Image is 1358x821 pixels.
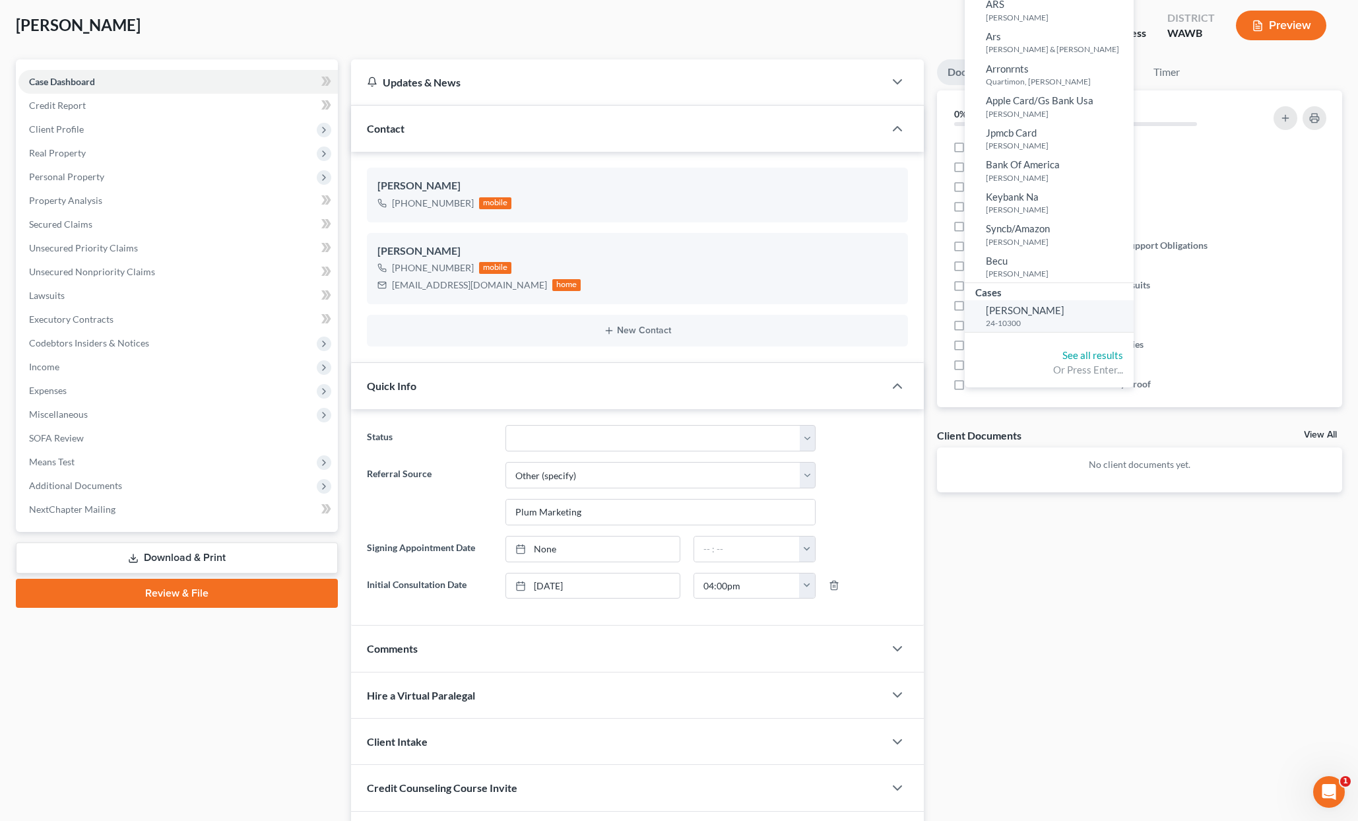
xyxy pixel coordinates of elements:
div: District [1167,11,1215,26]
small: [PERSON_NAME] [986,140,1130,151]
small: [PERSON_NAME] [986,172,1130,183]
a: Docs [937,59,982,85]
small: [PERSON_NAME] [986,236,1130,247]
a: Bank Of America[PERSON_NAME] [965,154,1134,187]
span: Miscellaneous [29,409,88,420]
a: [PERSON_NAME]24-10300 [965,300,1134,333]
a: Timer [1143,59,1190,85]
a: ArronrntsQuartimon, [PERSON_NAME] [965,59,1134,91]
small: 24-10300 [986,317,1130,329]
small: [PERSON_NAME] [986,108,1130,119]
span: Real Property [29,147,86,158]
a: Download & Print [16,542,338,574]
span: Quick Info [367,379,416,392]
label: Signing Appointment Date [360,536,499,562]
span: Codebtors Insiders & Notices [29,337,149,348]
a: Review & File [16,579,338,608]
div: Or Press Enter... [975,363,1123,377]
div: [PHONE_NUMBER] [392,197,474,210]
span: Additional Documents [29,480,122,491]
div: Updates & News [367,75,868,89]
span: Unsecured Priority Claims [29,242,138,253]
span: [PERSON_NAME] [16,15,141,34]
small: [PERSON_NAME] [986,204,1130,215]
input: -- : -- [694,537,800,562]
input: -- : -- [694,574,800,599]
a: Jpmcb Card[PERSON_NAME] [965,123,1134,155]
a: Case Dashboard [18,70,338,94]
span: Ars [986,30,1001,42]
span: Keybank Na [986,191,1039,203]
a: View All [1304,430,1337,440]
a: Executory Contracts [18,308,338,331]
div: [EMAIL_ADDRESS][DOMAIN_NAME] [392,279,547,292]
a: Unsecured Priority Claims [18,236,338,260]
button: New Contact [377,325,897,336]
a: Property Analysis [18,189,338,213]
div: [PHONE_NUMBER] [392,261,474,275]
div: [PERSON_NAME] [377,244,897,259]
p: No client documents yet. [948,458,1332,471]
span: Comments [367,642,418,655]
span: SOFA Review [29,432,84,443]
span: 1 [1340,776,1351,787]
span: Syncb/Amazon [986,222,1050,234]
strong: 0% Completed [954,108,1014,119]
a: Unsecured Nonpriority Claims [18,260,338,284]
label: Status [360,425,499,451]
label: Initial Consultation Date [360,573,499,599]
a: Apple Card/Gs Bank Usa[PERSON_NAME] [965,90,1134,123]
a: Lawsuits [18,284,338,308]
div: Cases [965,283,1134,300]
div: mobile [479,262,512,274]
span: Client Profile [29,123,84,135]
span: Becu [986,255,1008,267]
a: None [506,537,680,562]
input: Other Referral Source [506,500,815,525]
a: Becu[PERSON_NAME] [965,251,1134,283]
div: [PERSON_NAME] [377,178,897,194]
span: [PERSON_NAME] [986,304,1064,316]
a: Syncb/Amazon[PERSON_NAME] [965,218,1134,251]
span: Personal Property [29,171,104,182]
span: Credit Counseling Course Invite [367,781,517,794]
span: Unsecured Nonpriority Claims [29,266,155,277]
span: Apple Card/Gs Bank Usa [986,94,1093,106]
small: [PERSON_NAME] [986,12,1130,23]
span: Contact [367,122,404,135]
span: Arronrnts [986,63,1029,75]
a: See all results [1062,349,1123,361]
span: Bank Of America [986,158,1060,170]
small: Quartimon, [PERSON_NAME] [986,76,1130,87]
a: NextChapter Mailing [18,498,338,521]
span: Means Test [29,456,75,467]
span: NextChapter Mailing [29,504,115,515]
div: WAWB [1167,26,1215,41]
span: Executory Contracts [29,313,113,325]
span: Credit Report [29,100,86,111]
label: Referral Source [360,462,499,525]
a: Keybank Na[PERSON_NAME] [965,187,1134,219]
button: Preview [1236,11,1326,40]
div: mobile [479,197,512,209]
iframe: Intercom live chat [1313,776,1345,808]
small: [PERSON_NAME] & [PERSON_NAME] [986,44,1130,55]
span: Expenses [29,385,67,396]
span: Property Analysis [29,195,102,206]
span: Secured Claims [29,218,92,230]
a: SOFA Review [18,426,338,450]
span: Lawsuits [29,290,65,301]
div: Client Documents [937,428,1021,442]
a: Secured Claims [18,213,338,236]
a: [DATE] [506,574,680,599]
a: Ars[PERSON_NAME] & [PERSON_NAME] [965,26,1134,59]
span: Hire a Virtual Paralegal [367,689,475,702]
div: home [552,279,581,291]
a: Credit Report [18,94,338,117]
small: [PERSON_NAME] [986,268,1130,279]
span: Case Dashboard [29,76,95,87]
span: Jpmcb Card [986,127,1037,139]
span: Income [29,361,59,372]
span: Client Intake [367,735,428,748]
